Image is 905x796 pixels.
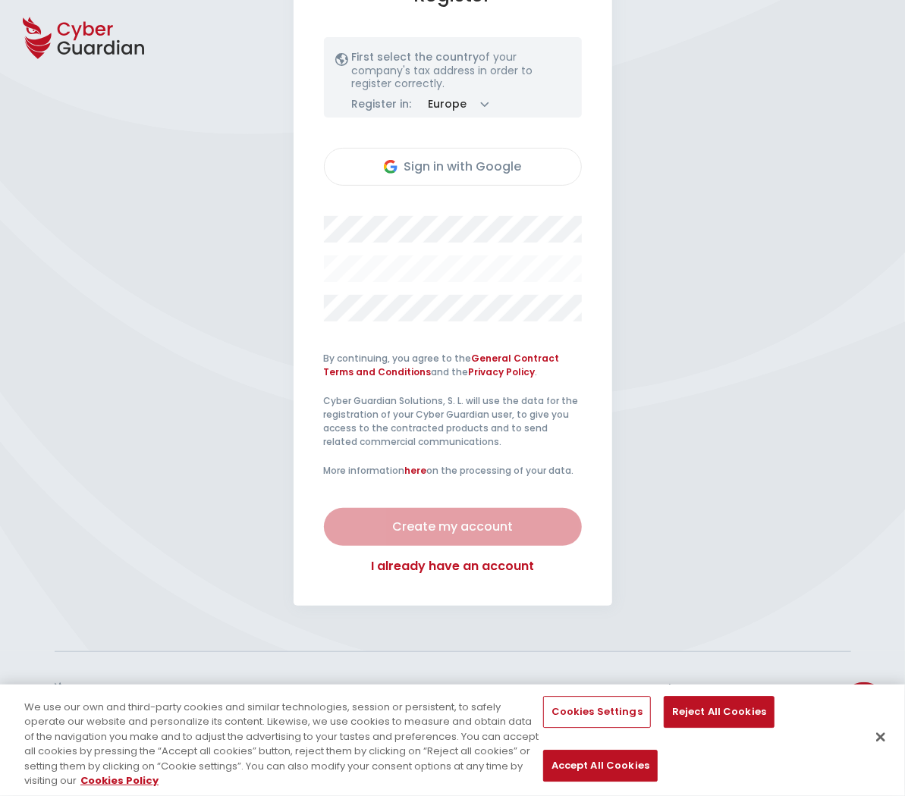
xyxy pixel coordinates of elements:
[324,148,582,186] button: Sign in with Google
[642,682,850,696] h3: Legal
[664,697,775,729] button: Reject All Cookies
[324,464,582,478] p: More information on the processing of your data.
[405,464,427,477] a: here
[24,700,543,788] div: We use our own and third-party cookies and similar technologies, session or persistent, to safely...
[324,352,582,379] p: By continuing, you agree to the and the .
[324,394,582,449] p: Cyber Guardian Solutions, S. L. will use the data for the registration of your Cyber Guardian use...
[324,352,560,378] a: General Contract Terms and Conditions
[324,508,582,546] button: Create my account
[335,518,570,536] div: Create my account
[841,682,887,728] button: call us button
[352,51,570,91] p: of your company's tax address in order to register correctly.
[288,682,350,696] h3: Contact us
[336,158,570,176] div: Sign in with Google
[80,773,159,788] a: More information about your privacy, opens in a new tab
[352,98,412,111] p: Register in:
[864,721,897,754] button: Close
[543,697,651,729] button: Cookies Settings, Opens the preference center dialog
[462,682,530,696] h3: Support
[324,557,582,575] a: I already have an account
[469,365,536,378] a: Privacy Policy
[543,750,658,782] button: Accept All Cookies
